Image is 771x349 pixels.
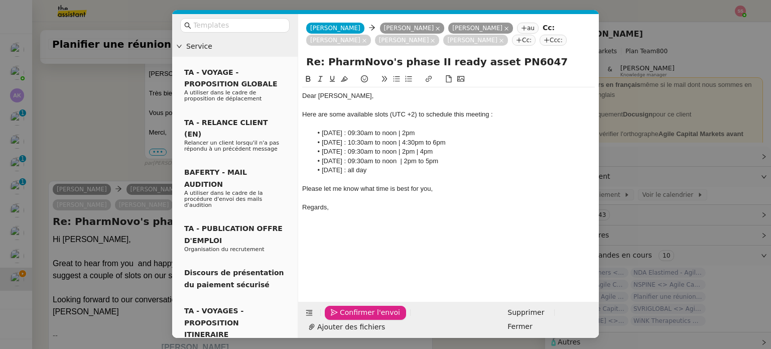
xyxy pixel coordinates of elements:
nz-tag: [PERSON_NAME] [448,23,513,34]
nz-tag: [PERSON_NAME] [380,23,445,34]
span: [PERSON_NAME] [310,25,360,32]
input: Templates [193,20,284,31]
nz-tag: [PERSON_NAME] [375,35,440,46]
div: Please let me know what time is best for you, [302,184,595,193]
span: Supprimer [507,307,544,318]
li: [DATE] : 09:30am to noon | 2pm to 5pm [312,157,595,166]
span: BAFERTY - MAIL AUDITION [184,168,247,188]
strong: Cc: [543,24,555,32]
span: Service [186,41,294,52]
div: Dear [PERSON_NAME], [302,91,595,100]
nz-tag: au [517,23,539,34]
span: A utiliser dans le cadre de la procédure d'envoi des mails d'audition [184,190,263,208]
span: TA - RELANCE CLIENT (EN) [184,119,268,138]
li: [DATE] : 09:30am to noon | 2pm | 4pm [312,147,595,156]
nz-tag: Ccc: [540,35,567,46]
div: Regards, [302,203,595,212]
div: Here are some available slots (UTC +2) to schedule this meeting : [302,110,595,119]
span: Relancer un client lorsqu'il n'a pas répondu à un précédent message [184,140,279,152]
span: Fermer [507,321,532,332]
nz-tag: Cc: [512,35,536,46]
span: TA - VOYAGES - PROPOSITION ITINERAIRE [184,307,243,338]
span: TA - PUBLICATION OFFRE D'EMPLOI [184,224,283,244]
input: Subject [306,54,591,69]
button: Ajouter des fichiers [302,320,391,334]
span: Confirmer l'envoi [340,307,400,318]
li: [DATE] : 10:30am to noon | 4:30pm to 6pm [312,138,595,147]
li: [DATE] : all day [312,166,595,175]
nz-tag: [PERSON_NAME] [306,35,371,46]
span: Ajouter des fichiers [317,321,385,333]
span: TA - VOYAGE - PROPOSITION GLOBALE [184,68,277,88]
nz-tag: [PERSON_NAME] [443,35,508,46]
li: [DATE] : 09:30am to noon | 2pm [312,129,595,138]
button: Fermer [501,320,538,334]
span: A utiliser dans le cadre de proposition de déplacement [184,89,262,102]
div: Service [172,37,298,56]
span: Organisation du recrutement [184,246,265,253]
button: Supprimer [501,306,550,320]
button: Confirmer l'envoi [325,306,406,320]
span: Discours de présentation du paiement sécurisé [184,269,284,288]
